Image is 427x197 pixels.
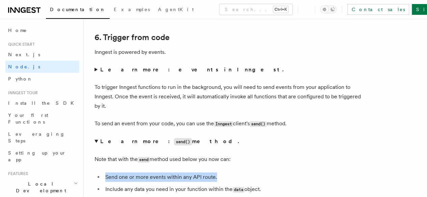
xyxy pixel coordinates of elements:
a: Examples [110,2,154,18]
span: Documentation [50,7,106,12]
strong: Learn more: method. [100,138,240,144]
span: Install the SDK [8,100,78,106]
p: Inngest is powered by events. [95,47,365,57]
a: Node.js [5,61,79,73]
p: Note that with the method used below you now can: [95,155,365,164]
code: send() [174,138,192,145]
span: Python [8,76,33,81]
code: data [233,187,244,193]
a: 6. Trigger from code [95,33,169,42]
code: send() [250,121,266,127]
span: Next.js [8,52,40,57]
strong: Learn more: events in Inngest. [100,66,285,73]
span: Node.js [8,64,40,69]
span: AgentKit [158,7,194,12]
span: Examples [114,7,150,12]
span: Setting up your app [8,150,66,162]
span: Quick start [5,42,35,47]
a: Leveraging Steps [5,128,79,147]
a: Setting up your app [5,147,79,166]
li: Send one or more events within any API route. [103,172,365,182]
span: Your first Functions [8,112,48,125]
span: Local Development [5,180,74,194]
span: Home [8,27,27,34]
button: Toggle dark mode [320,5,337,13]
span: Leveraging Steps [8,131,65,143]
code: send [138,157,150,163]
p: To send an event from your code, you can use the client's method. [95,119,365,129]
span: Features [5,171,28,176]
a: Next.js [5,48,79,61]
button: Local Development [5,178,79,197]
a: Install the SDK [5,97,79,109]
a: Contact sales [347,4,409,15]
li: Include any data you need in your function within the object. [103,185,365,194]
p: To trigger Inngest functions to run in the background, you will need to send events from your app... [95,83,365,111]
code: Inngest [214,121,233,127]
summary: Learn more:send()method. [95,137,365,146]
a: AgentKit [154,2,198,18]
a: Documentation [46,2,110,19]
a: Home [5,24,79,36]
a: Your first Functions [5,109,79,128]
button: Search...Ctrl+K [219,4,292,15]
span: Inngest tour [5,90,38,96]
a: Python [5,73,79,85]
summary: Learn more: events in Inngest. [95,65,365,74]
kbd: Ctrl+K [273,6,288,13]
